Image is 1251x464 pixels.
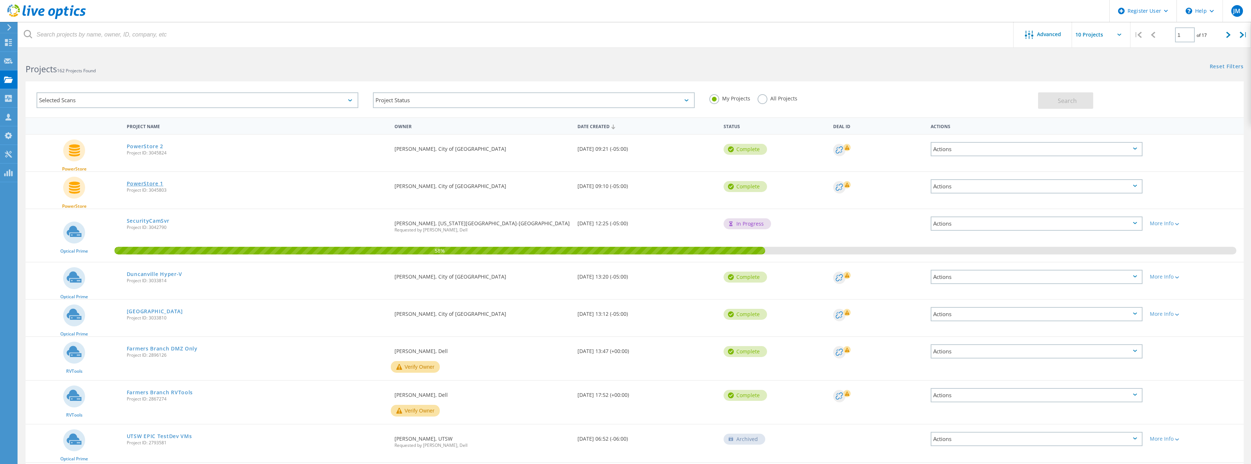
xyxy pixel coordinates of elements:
span: Optical Prime [60,249,88,253]
span: RVTools [66,369,83,373]
div: More Info [1150,311,1240,317]
div: Complete [724,390,767,401]
div: [PERSON_NAME], City of [GEOGRAPHIC_DATA] [391,262,573,287]
a: Duncanville Hyper-V [127,272,182,277]
span: Requested by [PERSON_NAME], Dell [394,443,570,448]
div: [DATE] 09:21 (-05:00) [574,135,720,159]
div: [DATE] 12:25 (-05:00) [574,209,720,233]
span: 162 Projects Found [57,68,96,74]
div: Archived [724,434,765,445]
div: Complete [724,272,767,283]
label: All Projects [758,94,797,101]
div: [DATE] 13:47 (+00:00) [574,337,720,361]
span: Project ID: 3045803 [127,188,388,192]
span: Advanced [1037,32,1061,37]
span: Project ID: 2793581 [127,441,388,445]
span: Project ID: 3045824 [127,151,388,155]
div: [DATE] 13:20 (-05:00) [574,262,720,287]
a: Live Optics Dashboard [7,15,86,20]
div: Project Status [373,92,695,108]
span: RVTools [66,413,83,417]
div: Project Name [123,119,391,133]
span: 58% [114,247,765,253]
span: Project ID: 2896126 [127,353,388,357]
span: Search [1058,97,1077,105]
a: Farmers Branch DMZ Only [127,346,198,351]
div: [PERSON_NAME], UTSW [391,425,573,455]
div: Date Created [574,119,720,133]
div: [PERSON_NAME], City of [GEOGRAPHIC_DATA] [391,172,573,196]
a: [GEOGRAPHIC_DATA] [127,309,183,314]
div: Complete [724,309,767,320]
button: Search [1038,92,1093,109]
a: Reset Filters [1210,64,1244,70]
span: Project ID: 2867274 [127,397,388,401]
div: Owner [391,119,573,133]
div: Status [720,119,829,133]
div: | [1130,22,1145,48]
div: [DATE] 06:52 (-06:00) [574,425,720,449]
span: Project ID: 3042790 [127,225,388,230]
div: [DATE] 09:10 (-05:00) [574,172,720,196]
span: PowerStore [62,167,87,171]
a: PowerStore 1 [127,181,163,186]
span: Optical Prime [60,457,88,461]
div: Complete [724,346,767,357]
div: Actions [931,344,1143,358]
a: Farmers Branch RVTools [127,390,193,395]
div: [PERSON_NAME], City of [GEOGRAPHIC_DATA] [391,135,573,159]
div: Actions [931,270,1143,284]
a: UTSW EPIC TestDev VMs [127,434,192,439]
div: In Progress [724,218,771,229]
div: Actions [931,388,1143,402]
a: SecurityCamSvr [127,218,169,223]
div: [PERSON_NAME], [US_STATE][GEOGRAPHIC_DATA]-[GEOGRAPHIC_DATA] [391,209,573,239]
span: Optical Prime [60,332,88,336]
div: More Info [1150,221,1240,226]
div: More Info [1150,274,1240,279]
div: More Info [1150,436,1240,441]
span: PowerStore [62,204,87,208]
span: JM [1233,8,1240,14]
div: [DATE] 17:52 (+00:00) [574,381,720,405]
div: Actions [927,119,1146,133]
label: My Projects [709,94,750,101]
div: Actions [931,179,1143,193]
input: Search projects by name, owner, ID, company, etc [18,22,1014,47]
span: Project ID: 3033814 [127,279,388,283]
div: Actions [931,307,1143,321]
div: [PERSON_NAME], Dell [391,381,573,405]
div: Selected Scans [37,92,358,108]
div: Complete [724,144,767,155]
button: Verify Owner [391,405,440,417]
div: Deal Id [829,119,927,133]
span: Optical Prime [60,295,88,299]
a: PowerStore 2 [127,144,163,149]
span: Requested by [PERSON_NAME], Dell [394,228,570,232]
div: Complete [724,181,767,192]
div: Actions [931,432,1143,446]
button: Verify Owner [391,361,440,373]
div: [PERSON_NAME], Dell [391,337,573,361]
span: of 17 [1197,32,1207,38]
b: Projects [26,63,57,75]
div: [DATE] 13:12 (-05:00) [574,300,720,324]
svg: \n [1186,8,1192,14]
div: [PERSON_NAME], City of [GEOGRAPHIC_DATA] [391,300,573,324]
div: Actions [931,142,1143,156]
div: Actions [931,216,1143,231]
span: Project ID: 3033810 [127,316,388,320]
div: | [1236,22,1251,48]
